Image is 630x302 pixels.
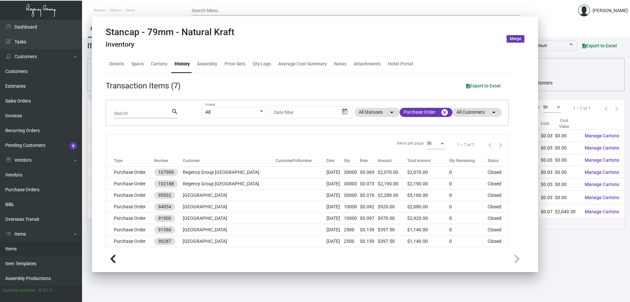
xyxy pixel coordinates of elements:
span: All Customers [524,79,553,87]
td: 30000 [344,178,360,190]
div: Qty [344,158,360,164]
td: 30000 [344,167,360,178]
div: Rate [360,158,368,164]
td: $0.159 [360,224,377,236]
div: Date [326,158,334,164]
div: Average Cost Summary [278,60,327,67]
div: Qty [344,158,350,164]
mat-chip: 91360 [154,226,175,234]
mat-chip: All Statuses [355,108,400,117]
td: 2500 [344,236,360,247]
div: Details [109,60,124,67]
td: Purchase Order [106,201,154,213]
div: Amount [378,158,407,164]
div: History [175,60,190,67]
td: $0.03 [541,154,555,166]
td: Closed [488,236,508,247]
img: admin@bootstrapmaster.com [578,5,590,16]
button: Next page [611,103,622,114]
td: Purchase Order [106,224,154,236]
div: Customer [183,158,200,164]
mat-icon: arrow_drop_down [388,108,396,116]
button: Next page [495,140,506,150]
div: Total Amount [407,158,431,164]
mat-chip: 102188 [154,180,178,188]
div: Hotel Portal [388,60,413,67]
div: Total Amount [407,158,450,164]
td: [DATE] [326,224,344,236]
div: Cost [541,121,549,127]
td: $0.159 [360,236,377,247]
button: Previous page [601,103,611,114]
div: Cost Value [555,118,574,129]
td: Stancap - 79mm - Blank [88,191,156,205]
td: $0.00 [555,154,579,166]
td: $0.00 [555,130,579,142]
span: Manage Cartons [585,195,619,200]
td: 10000 [344,213,360,224]
mat-chip: 95532 [154,192,175,199]
mat-chip: 90287 [154,238,175,245]
td: 0 [449,224,488,236]
span: Manage Cartons [585,170,619,175]
div: 1 – 7 of 7 [457,142,474,148]
mat-select: Items per page: [427,141,445,146]
td: $2,070.00 [407,167,450,178]
div: Status [488,158,499,164]
td: Closed [488,224,508,236]
span: Merge [510,36,521,42]
td: $2,280.00 [378,190,407,201]
td: $0.03 [541,130,555,142]
button: Open calendar [340,106,350,117]
td: $970.00 [378,213,407,224]
div: Current version: [3,287,36,294]
td: $0.05 [541,142,555,154]
div: Number [154,158,168,164]
td: Closed [488,178,508,190]
td: [DATE] [326,236,344,247]
mat-icon: arrow_drop_down [490,108,498,116]
td: Closed [488,213,508,224]
td: $920.00 [378,201,407,213]
td: Regency Group [GEOGRAPHIC_DATA] [183,167,276,178]
div: Price Sets [224,60,245,67]
td: [DATE] [326,201,344,213]
td: 10000 [344,201,360,213]
span: Export to Excel [582,43,617,48]
td: [GEOGRAPHIC_DATA] [183,236,276,247]
div: CustomerPoNumber [276,158,326,164]
td: $0.00 [555,178,579,191]
td: Stancap - 79mm [88,178,156,191]
td: Stancap - 79mm [88,130,156,142]
span: Export to Excel [466,83,501,88]
td: 0 [449,201,488,213]
h2: Stancap - 79mm - Natural Kraft [106,27,234,38]
span: All [205,109,210,115]
td: 0 [449,167,488,178]
mat-select: Items per page: [543,105,561,110]
td: $0.00 [555,191,579,205]
td: Stancap - 79mm [88,142,156,154]
td: Purchase Order [106,167,154,178]
div: Transaction Items (7) [106,80,180,92]
td: [GEOGRAPHIC_DATA] [183,224,276,236]
td: 30000 [344,190,360,201]
button: Merge [507,35,524,42]
td: $2,049.30 [555,205,579,219]
div: Items (7) [87,40,119,52]
span: Home [94,8,103,12]
td: Stancap - 79mm [88,166,156,178]
div: Qty Remaining [449,158,475,164]
td: $2,080.00 [407,201,450,213]
button: Export to Excel [461,80,506,92]
div: 0.51.2 [39,287,52,294]
mat-icon: search [171,108,178,116]
div: Date [326,158,344,164]
mat-chip: Purchase Order [400,108,452,117]
input: Start date [274,110,294,115]
td: 0 [449,178,488,190]
td: $0.092 [360,201,377,213]
td: $2,070.00 [378,167,407,178]
td: [DATE] [326,213,344,224]
mat-chip: All Customers [452,108,502,117]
